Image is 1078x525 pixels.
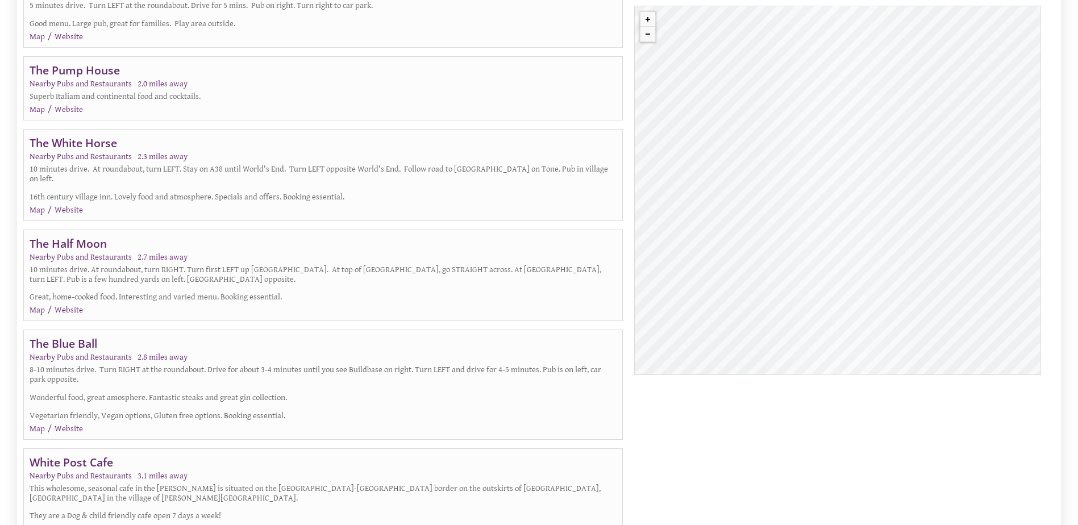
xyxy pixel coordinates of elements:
[138,79,188,89] li: 2.0 miles away
[30,393,617,402] p: Wonderful food, great amosphere. Fantastic steaks and great gin collection.
[55,424,83,434] a: Website
[30,455,113,470] a: White Post Cafe
[30,336,97,351] a: The Blue Ball
[30,63,120,78] a: The Pump House
[55,32,83,41] a: Website
[30,484,617,503] p: This wholesome, seasonal cafe in the [PERSON_NAME] is situated on the [GEOGRAPHIC_DATA]-[GEOGRAPH...
[30,365,617,384] p: 8-10 minutes drive. Turn RIGHT at the roundabout. Drive for about 3-4 minutes until you see Build...
[30,424,45,434] a: Map
[138,471,188,481] li: 3.1 miles away
[635,6,1040,374] canvas: Map
[30,352,132,362] a: Nearby Pubs and Restaurants
[30,19,617,28] p: Good menu. Large pub, great for families. Play area outside.
[30,205,45,215] a: Map
[30,79,132,89] a: Nearby Pubs and Restaurants
[30,305,45,315] a: Map
[30,135,117,151] a: The White Horse
[30,91,617,101] p: Superb Italiam and continental food and cocktails.
[30,192,617,202] p: 16th century village inn. Lovely food and atmosphere. Specials and offers. Booking essential.
[55,305,83,315] a: Website
[640,27,655,41] button: Zoom out
[30,152,132,161] a: Nearby Pubs and Restaurants
[30,164,617,184] p: 10 minutes drive. At roundabout, turn LEFT. Stay on A38 until World's End. Turn LEFT opposite Wor...
[30,236,107,251] a: The Half Moon
[55,205,83,215] a: Website
[30,252,132,262] a: Nearby Pubs and Restaurants
[30,105,45,114] a: Map
[138,152,188,161] li: 2.3 miles away
[30,1,617,10] p: 5 minutes drive. Turn LEFT at the roundabout. Drive for 5 mins. Pub on right. Turn right to car p...
[138,352,188,362] li: 2.8 miles away
[30,511,617,520] p: They are a Dog & child friendly cafe open 7 days a week!
[30,471,132,481] a: Nearby Pubs and Restaurants
[30,32,45,41] a: Map
[30,411,617,420] p: Vegetarian friendly, Vegan options, Gluten free options. Booking essential.
[138,252,188,262] li: 2.7 miles away
[30,292,617,302] p: Great, home-cooked food. Interesting and varied menu. Booking essential.
[30,265,617,284] p: 10 minutes drive. At roundabout, turn RIGHT. Turn first LEFT up [GEOGRAPHIC_DATA]. At top of [GEO...
[640,12,655,27] button: Zoom in
[55,105,83,114] a: Website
